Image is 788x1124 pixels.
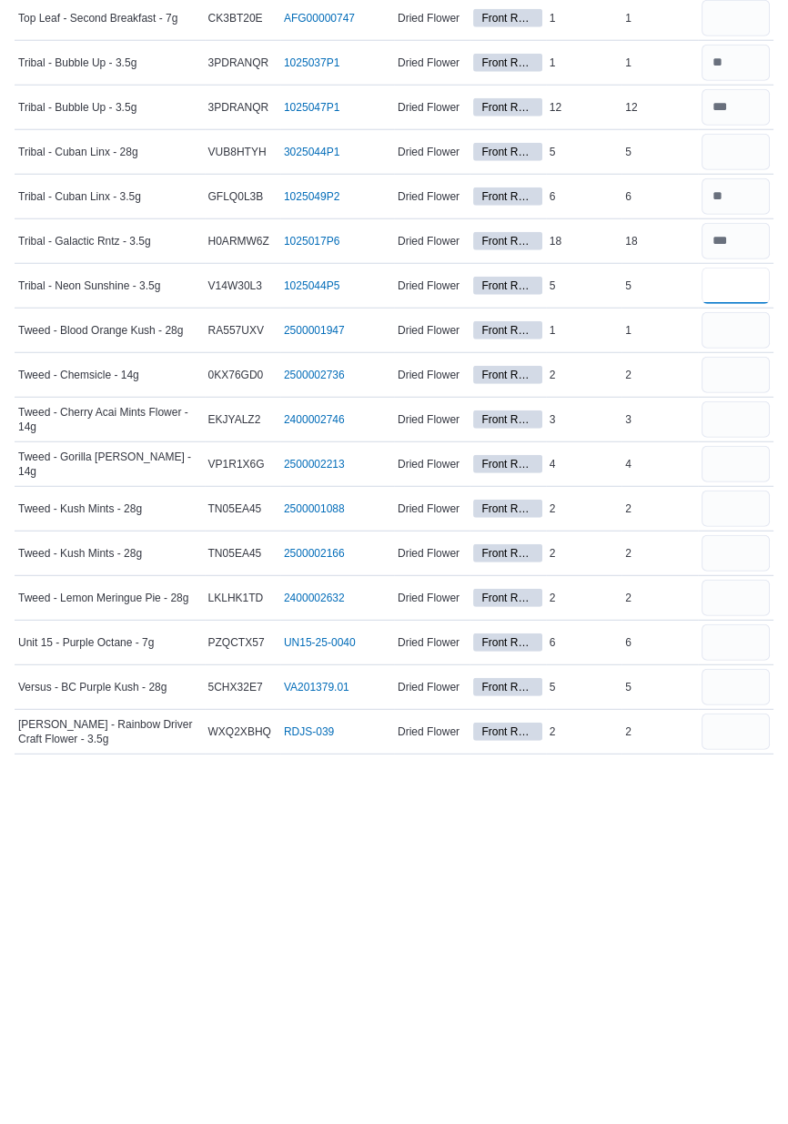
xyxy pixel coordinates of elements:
[208,599,269,613] span: H0ARMW6Z
[398,376,460,390] span: Dried Flower
[621,1086,697,1108] div: 2
[284,1089,334,1104] a: RDJS-039
[473,1088,541,1106] span: Front Room
[398,108,460,123] span: Dried Flower
[398,777,460,792] span: Dried Flower
[18,287,152,301] span: Top Leaf - Alaskan TF - 28g
[18,599,151,613] span: Tribal - Galactic Rntz - 3.5g
[398,1089,460,1104] span: Dried Flower
[208,1000,265,1015] span: PZQCTX57
[18,376,177,390] span: Top Leaf - Second Breakfast - 7g
[473,731,541,749] span: Front Room
[621,194,697,216] div: 3
[546,952,621,974] div: 2
[481,598,533,614] span: Front Room
[18,465,136,480] span: Tribal - Bubble Up - 3.5g
[398,287,460,301] span: Dried Flower
[481,866,533,882] span: Front Room
[481,241,533,258] span: Front Room
[621,684,697,706] div: 1
[18,1082,201,1111] span: [PERSON_NAME] - Rainbow Driver Craft Flower - 3.5g
[546,1041,621,1063] div: 5
[481,330,533,347] span: Front Room
[546,640,621,662] div: 5
[18,510,138,524] span: Tribal - Cuban Linx - 28g
[208,510,267,524] span: VUB8HTYH
[18,235,201,264] span: The Loud Plug - With Love from Scarborough - Craft Collective - 7g
[18,554,141,569] span: Tribal - Cuban Linx - 3.5g
[741,16,744,38] p: |
[473,820,541,838] span: Front Room
[481,420,533,436] span: Front Room
[284,420,339,435] a: 1025037P1
[473,463,541,481] span: Front Room
[18,420,136,435] span: Tribal - Bubble Up - 3.5g
[481,955,533,971] span: Front Room
[481,643,533,659] span: Front Room
[670,18,708,37] input: Dark Mode
[621,595,697,617] div: 18
[473,1043,541,1061] span: Front Room
[621,774,697,795] div: 3
[621,328,697,349] div: 5
[398,331,460,346] span: Dried Flower
[18,108,185,123] span: The Loud Plug - LA Pop Star - 28g
[284,911,345,926] a: 2500002166
[621,952,697,974] div: 2
[18,956,188,970] span: Tweed - Lemon Meringue Pie - 28g
[481,1089,533,1105] span: Front Room
[284,688,345,703] a: 2500001947
[18,1000,154,1015] span: Unit 15 - Purple Octane - 7g
[546,461,621,483] div: 12
[473,196,541,214] span: Front Room
[473,686,541,704] span: Front Room
[398,1045,460,1059] span: Dried Flower
[398,822,460,836] span: Dried Flower
[621,283,697,305] div: 1
[18,815,201,844] span: Tweed - Gorilla [PERSON_NAME] - 14g
[473,374,541,392] span: Front Room
[208,777,261,792] span: EKJYALZ2
[621,907,697,929] div: 2
[18,866,142,881] span: Tweed - Kush Mints - 28g
[18,643,160,658] span: Tribal - Neon Sunshine - 3.5g
[284,108,339,123] a: 25084LA01
[398,510,460,524] span: Dried Flower
[473,642,541,660] span: Front Room
[754,16,771,38] span: MB
[571,9,662,46] a: Feedback
[481,152,533,168] span: Front Room
[473,419,541,437] span: Front Room
[284,1045,349,1059] a: VA201379.01
[208,866,262,881] span: TN05EA45
[481,776,533,793] span: Front Room
[546,818,621,840] div: 4
[284,554,339,569] a: 1025049P2
[481,999,533,1016] span: Front Room
[18,1045,167,1059] span: Versus - BC Purple Kush - 28g
[546,60,621,82] div: 5
[481,687,533,704] span: Front Room
[398,242,460,257] span: Dried Flower
[208,108,264,123] span: 7VEABFU7
[18,331,168,346] span: Top Leaf - Black Domina - 3.5g
[621,997,697,1018] div: 6
[481,464,533,481] span: Front Room
[18,197,181,212] span: The Loud Plug - Venom OG - 28g
[284,197,341,212] a: 25153VN01
[473,106,541,125] span: Front Room
[208,956,264,970] span: LKLHK1TD
[398,866,460,881] span: Dried Flower
[546,194,621,216] div: 3
[208,153,266,167] span: KFF6MG7Z
[284,866,345,881] a: 2500001088
[398,554,460,569] span: Dried Flower
[473,865,541,883] span: Front Room
[546,328,621,349] div: 5
[208,1089,271,1104] span: WXQ2XBHQ
[481,107,533,124] span: Front Room
[621,372,697,394] div: 1
[546,729,621,751] div: 2
[398,64,460,78] span: Dried Flower
[546,283,621,305] div: 1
